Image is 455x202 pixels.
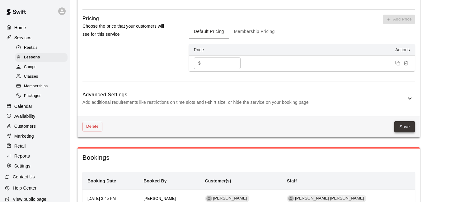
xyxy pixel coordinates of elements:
[15,62,70,72] a: Camps
[24,54,40,61] span: Lessons
[13,174,35,180] p: Contact Us
[15,91,70,101] a: Packages
[5,122,65,131] a: Customers
[189,44,251,56] th: Price
[15,44,68,52] div: Rentals
[394,59,402,67] button: Duplicate price
[5,151,65,161] a: Reports
[206,196,212,201] div: Ian Dickerson
[211,195,250,201] span: [PERSON_NAME]
[82,91,406,99] h6: Advanced Settings
[82,15,99,23] h6: Pricing
[5,141,65,151] a: Retail
[14,25,26,31] p: Home
[288,196,294,201] div: Billy Jack Ryan
[198,60,201,67] p: $
[143,178,167,183] b: Booked By
[5,131,65,141] a: Marketing
[24,45,38,51] span: Rentals
[402,59,410,67] button: Remove price
[5,112,65,121] a: Availability
[14,103,32,109] p: Calendar
[15,82,70,91] a: Memberships
[293,195,367,201] span: [PERSON_NAME] [PERSON_NAME]
[82,99,406,106] p: Add additional requirements like restrictions on time slots and t-shirt size, or hide the service...
[14,113,35,119] p: Availability
[24,64,36,70] span: Camps
[287,178,297,183] b: Staff
[394,121,415,133] button: Save
[5,33,65,42] a: Services
[24,83,48,90] span: Memberships
[14,123,36,129] p: Customers
[15,53,68,62] div: Lessons
[15,82,68,91] div: Memberships
[15,43,70,53] a: Rentals
[24,74,38,80] span: Classes
[82,122,102,131] button: Delete
[87,196,116,201] span: [DATE] 2:45 PM
[82,154,415,162] span: Bookings
[5,23,65,32] a: Home
[251,44,415,56] th: Actions
[15,72,68,81] div: Classes
[5,102,65,111] a: Calendar
[15,53,70,62] a: Lessons
[87,178,116,183] b: Booking Date
[14,34,31,41] p: Services
[82,86,415,111] div: Advanced SettingsAdd additional requirements like restrictions on time slots and t-shirt size, or...
[189,24,229,39] button: Default Pricing
[205,178,231,183] b: Customer(s)
[15,92,68,100] div: Packages
[229,24,280,39] button: Membership Pricing
[5,161,65,171] a: Settings
[143,196,176,201] span: [PERSON_NAME]
[15,63,68,71] div: Camps
[13,185,36,191] p: Help Center
[14,163,30,169] p: Settings
[14,153,30,159] p: Reports
[15,72,70,82] a: Classes
[24,93,41,99] span: Packages
[14,133,34,139] p: Marketing
[14,143,26,149] p: Retail
[82,22,169,38] p: Choose the price that your customers will see for this service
